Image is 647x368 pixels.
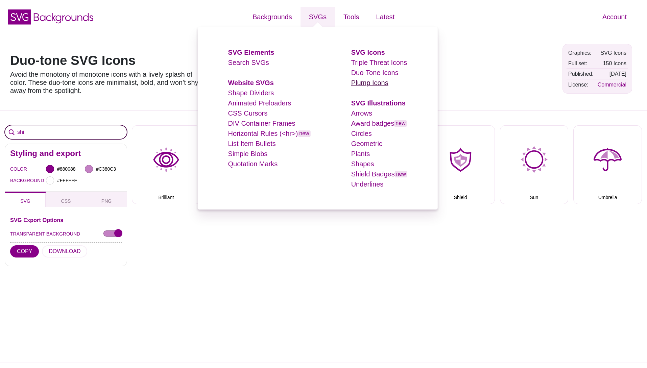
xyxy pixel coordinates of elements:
[228,160,278,168] a: Quotation Marks
[228,59,269,66] a: Search SVGs
[228,99,291,107] a: Animated Preloaders
[351,99,406,107] a: SVG Illustrations
[335,7,368,27] a: Tools
[10,165,19,173] label: COLOR
[351,59,407,66] a: Triple Threat Icons
[10,245,39,257] button: COPY
[10,176,19,185] label: BACKGROUND
[101,198,112,204] span: PNG
[351,140,382,147] a: Geometric
[351,120,407,127] a: Award badgesnew
[10,54,203,67] h1: Duo-tone SVG Icons
[426,125,495,204] button: Shield
[5,125,127,139] input: Search Icons
[10,70,203,95] p: Avoid the monotony of monotone icons with a lively splash of color. These duo-tone icons are mini...
[594,7,635,27] a: Account
[46,192,86,207] button: CSS
[228,79,274,87] a: Website SVGs
[228,49,274,56] a: SVG Elements
[10,151,122,156] h2: Styling and export
[10,217,122,223] h3: SVG Export Options
[301,7,335,27] a: SVGs
[596,48,628,58] td: SVG Icons
[351,69,399,76] a: Duo-Tone Icons
[500,125,569,204] button: Sun
[244,7,301,27] a: Backgrounds
[351,130,372,137] a: Circles
[228,150,268,157] a: Simple Blobs
[351,170,407,178] a: Shield Badgesnew
[298,130,310,137] span: new
[351,160,374,168] a: Shapes
[567,58,595,68] td: Full set:
[61,198,71,204] span: CSS
[228,130,311,137] a: Horizontal Rules (<hr>)new
[351,109,372,117] a: Arrows
[228,89,274,97] a: Shape Dividers
[10,229,80,238] label: TRANSPARENT BACKGROUND
[368,7,403,27] a: Latest
[573,125,642,204] button: Umbrella
[596,58,628,68] td: 150 Icons
[42,245,87,257] button: DOWNLOAD
[228,109,268,117] a: CSS Cursors
[351,150,370,157] a: Plants
[598,82,626,88] a: Commercial
[351,180,384,188] a: Underlines
[132,125,200,204] button: Brilliant
[567,48,595,58] td: Graphics:
[567,80,595,90] td: License:
[395,171,407,177] span: new
[228,140,276,147] a: List Item Bullets
[86,192,127,207] button: PNG
[351,79,388,87] a: Plump Icons
[394,120,407,127] span: new
[228,120,295,127] a: DIV Container Frames
[596,69,628,79] td: [DATE]
[351,49,385,56] a: SVG Icons
[567,69,595,79] td: Published:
